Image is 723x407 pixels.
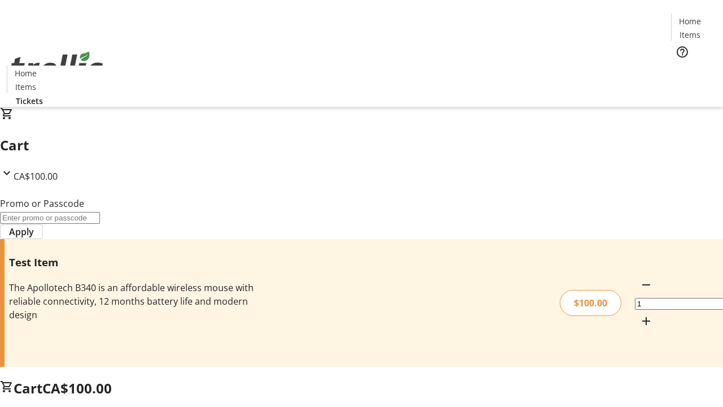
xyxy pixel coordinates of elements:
[42,379,112,397] span: CA$100.00
[16,95,43,107] span: Tickets
[635,310,657,332] button: Increment by one
[635,274,657,296] button: Decrement by one
[15,81,36,93] span: Items
[9,254,256,270] h3: Test Item
[9,281,256,322] div: The Apollotech B340 is an affordable wireless mouse with reliable connectivity, 12 months battery...
[15,67,37,79] span: Home
[9,225,34,239] span: Apply
[7,81,43,93] a: Items
[679,15,701,27] span: Home
[7,67,43,79] a: Home
[672,29,708,41] a: Items
[560,290,621,316] div: $100.00
[672,15,708,27] a: Home
[680,29,700,41] span: Items
[671,41,694,63] button: Help
[7,95,52,107] a: Tickets
[14,170,58,183] span: CA$100.00
[7,39,107,96] img: Orient E2E Organization Bl9wGeQ9no's Logo
[671,66,716,77] a: Tickets
[680,66,707,77] span: Tickets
